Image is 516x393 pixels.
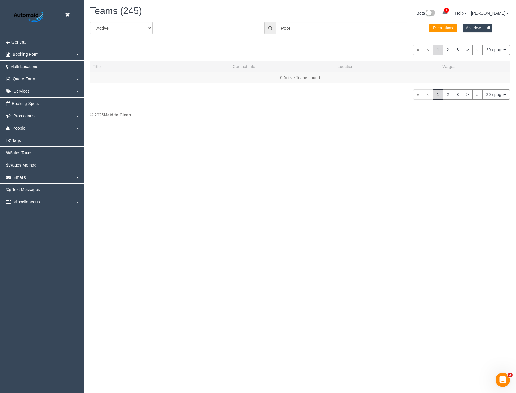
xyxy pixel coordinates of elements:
[443,89,453,100] a: 2
[453,89,463,100] a: 3
[423,45,433,55] span: <
[413,89,510,100] nav: Pagination navigation
[413,45,423,55] span: «
[417,11,435,16] a: Beta
[444,8,449,13] span: 1
[439,6,451,19] a: 1
[13,199,40,204] span: Miscellaneous
[482,89,510,100] button: 20 / page
[8,163,37,167] span: Wages Method
[440,61,475,72] th: Wages
[425,10,435,17] img: New interface
[90,61,230,72] th: Title
[13,76,35,81] span: Quote Form
[471,11,508,16] a: [PERSON_NAME]
[455,11,467,16] a: Help
[14,89,30,94] span: Services
[453,45,463,55] a: 3
[12,187,40,192] span: Text Messages
[12,101,39,106] span: Booking Spots
[13,52,39,57] span: Booking Form
[472,45,483,55] a: »
[104,112,131,117] strong: Maid to Clean
[90,6,142,16] span: Teams (245)
[230,61,335,72] th: Contact Info
[12,126,26,130] span: People
[508,373,513,377] span: 3
[433,45,443,55] span: 1
[463,24,493,32] button: Add New
[12,138,21,143] span: Tags
[429,24,456,32] button: Permissions
[90,72,510,83] td: 0 Active Teams found
[496,373,510,387] iframe: Intercom live chat
[413,45,510,55] nav: Pagination navigation
[433,89,443,100] span: 1
[13,175,26,180] span: Emails
[472,89,483,100] a: »
[463,89,473,100] a: >
[482,45,510,55] button: 20 / page
[413,89,423,100] span: «
[335,61,440,72] th: Location
[276,22,407,34] input: Enter the first 3 letters of the name to search
[423,89,433,100] span: <
[10,64,38,69] span: Multi Locations
[13,113,35,118] span: Promotions
[11,40,26,44] span: General
[11,10,48,24] img: Automaid Logo
[463,45,473,55] a: >
[90,112,510,118] div: © 2025
[443,45,453,55] a: 2
[10,150,32,155] span: Sales Taxes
